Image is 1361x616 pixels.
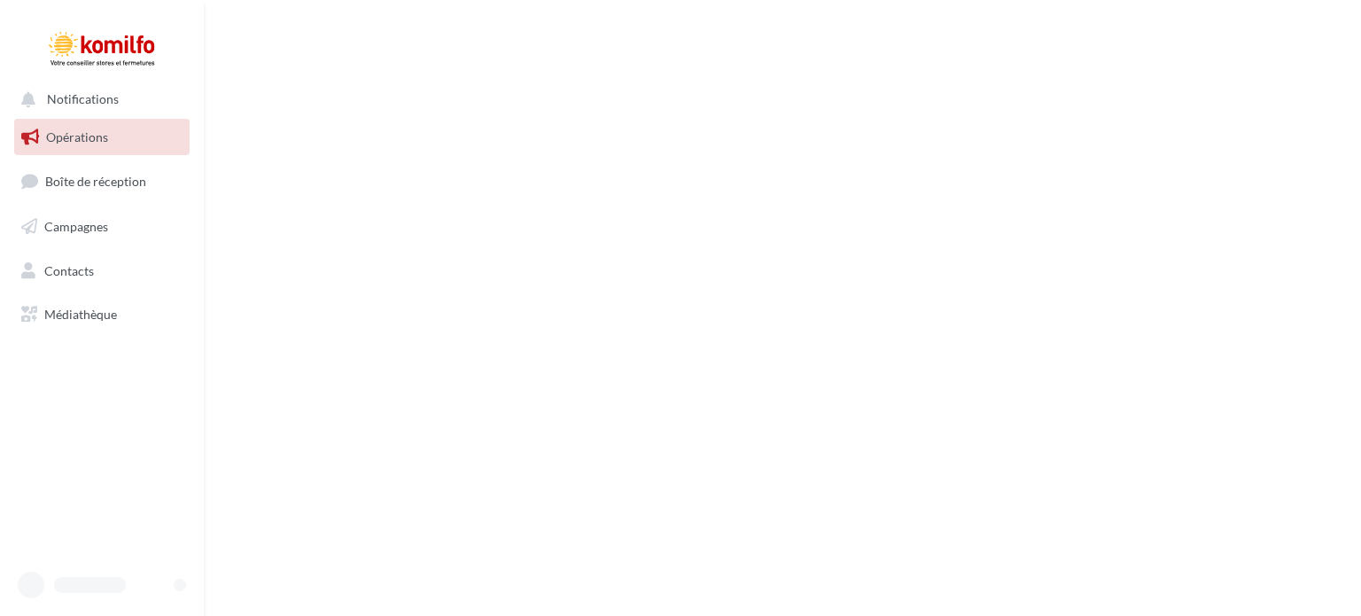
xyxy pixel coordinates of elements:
[11,208,193,246] a: Campagnes
[11,253,193,290] a: Contacts
[47,92,119,107] span: Notifications
[44,307,117,322] span: Médiathèque
[46,129,108,144] span: Opérations
[11,296,193,333] a: Médiathèque
[11,119,193,156] a: Opérations
[11,162,193,200] a: Boîte de réception
[44,262,94,277] span: Contacts
[44,219,108,234] span: Campagnes
[45,174,146,189] span: Boîte de réception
